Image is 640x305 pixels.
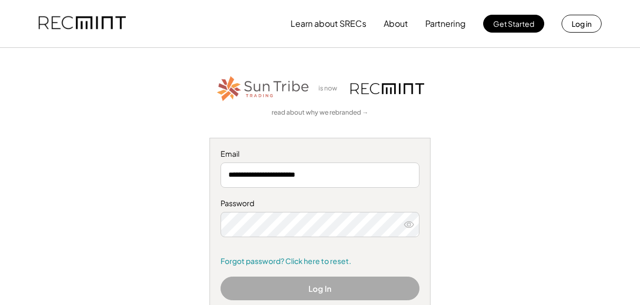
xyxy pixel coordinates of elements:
[216,74,311,103] img: STT_Horizontal_Logo%2B-%2BColor.png
[425,13,466,34] button: Partnering
[272,108,368,117] a: read about why we rebranded →
[562,15,602,33] button: Log in
[351,83,424,94] img: recmint-logotype%403x.png
[384,13,408,34] button: About
[483,15,544,33] button: Get Started
[221,256,419,267] a: Forgot password? Click here to reset.
[316,84,345,93] div: is now
[221,277,419,300] button: Log In
[291,13,366,34] button: Learn about SRECs
[221,198,419,209] div: Password
[221,149,419,159] div: Email
[38,6,126,42] img: recmint-logotype%403x.png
